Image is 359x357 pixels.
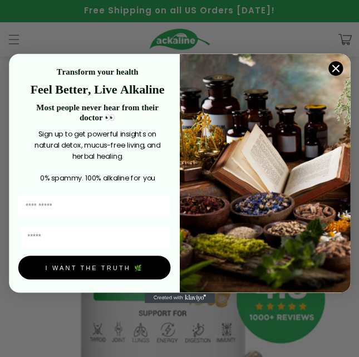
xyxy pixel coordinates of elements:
img: 4a4a186a-b914-4224-87c7-990d8ecc9bca.jpeg [180,54,351,293]
strong: Most people never hear from their doctor 👀 [36,103,159,123]
a: Created with Klaviyo - opens in a new tab [145,292,215,303]
input: Email [19,226,170,248]
input: First Name [18,195,170,217]
p: Sign up to get powerful insights on natural detox, mucus-free living, and herbal healing. [24,129,170,162]
p: 0% spammy. 100% alkaline for you [24,173,170,184]
strong: Transform your health [56,67,138,76]
button: I WANT THE TRUTH 🌿 [18,256,170,279]
button: Close dialog [328,61,343,76]
strong: Feel Better, Live Alkaline [30,83,164,96]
